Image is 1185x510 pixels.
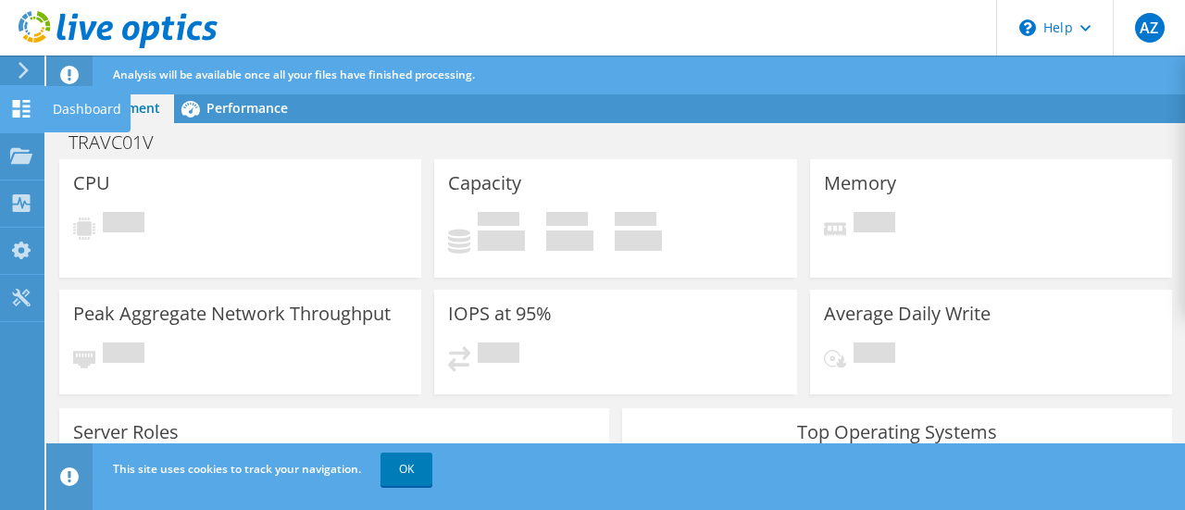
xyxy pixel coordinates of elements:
[824,173,896,193] h3: Memory
[113,461,361,477] span: This site uses cookies to track your navigation.
[60,132,182,153] h1: TRAVC01V
[636,422,1158,442] h3: Top Operating Systems
[448,304,552,324] h3: IOPS at 95%
[73,304,391,324] h3: Peak Aggregate Network Throughput
[615,230,662,251] h4: 0 GiB
[854,212,895,237] span: Pending
[73,173,110,193] h3: CPU
[103,342,144,367] span: Pending
[478,212,519,230] span: Used
[546,230,593,251] h4: 0 GiB
[478,230,525,251] h4: 0 GiB
[854,342,895,367] span: Pending
[448,173,521,193] h3: Capacity
[478,342,519,367] span: Pending
[206,99,288,117] span: Performance
[1019,19,1036,36] svg: \n
[824,304,991,324] h3: Average Daily Write
[103,212,144,237] span: Pending
[73,422,179,442] h3: Server Roles
[615,212,656,230] span: Total
[113,67,475,82] span: Analysis will be available once all your files have finished processing.
[1135,13,1165,43] span: AZ
[380,453,432,486] a: OK
[44,86,131,132] div: Dashboard
[546,212,588,230] span: Free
